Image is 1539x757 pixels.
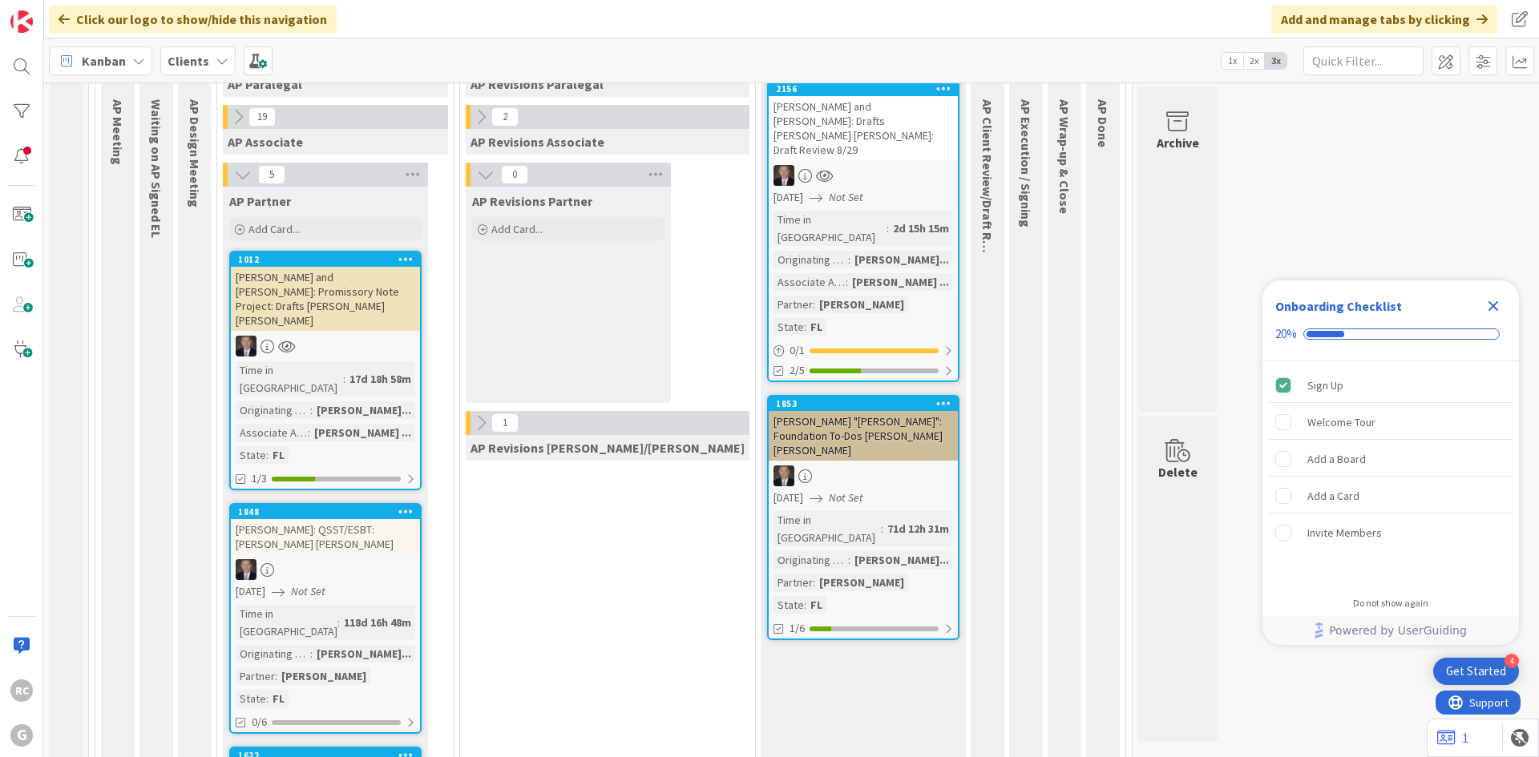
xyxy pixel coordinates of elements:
[231,267,420,331] div: [PERSON_NAME] and [PERSON_NAME]: Promissory Note Project: Drafts [PERSON_NAME] [PERSON_NAME]
[236,667,275,685] div: Partner
[229,193,291,209] span: AP Partner
[231,505,420,554] div: 1848[PERSON_NAME]: QSST/ESBT: [PERSON_NAME] [PERSON_NAME]
[231,505,420,519] div: 1848
[277,667,370,685] div: [PERSON_NAME]
[491,107,519,127] span: 2
[1158,462,1198,481] div: Delete
[881,520,883,538] span: :
[774,489,803,506] span: [DATE]
[148,99,164,238] span: Waiting on AP Signed EL
[813,296,815,313] span: :
[769,340,958,360] div: 0/1
[291,584,325,598] i: Not Set
[310,645,313,662] span: :
[471,134,604,150] span: AP Revisions Associate
[1269,405,1513,440] div: Welcome Tour is incomplete.
[1480,293,1506,319] div: Close Checklist
[1307,376,1343,395] div: Sign Up
[248,107,276,127] span: 19
[774,211,887,246] div: Time in [GEOGRAPHIC_DATA]
[848,251,850,268] span: :
[1157,133,1199,152] div: Archive
[815,574,908,591] div: [PERSON_NAME]
[774,596,804,614] div: State
[829,190,863,204] i: Not Set
[337,614,340,631] span: :
[848,551,850,569] span: :
[1269,441,1513,477] div: Add a Board is incomplete.
[236,446,266,464] div: State
[1262,616,1519,645] div: Footer
[236,336,256,356] img: BG
[228,76,302,92] span: AP Paralegal
[774,574,813,591] div: Partner
[266,446,269,464] span: :
[501,165,528,184] span: 0
[110,99,126,165] span: AP Meeting
[848,273,953,291] div: [PERSON_NAME] ...
[1307,413,1375,432] div: Welcome Tour
[1269,515,1513,550] div: Invite Members is incomplete.
[1329,621,1467,640] span: Powered by UserGuiding
[813,574,815,591] span: :
[774,296,813,313] div: Partner
[228,134,303,150] span: AP Associate
[1446,663,1506,679] div: Get Started
[1437,728,1468,747] a: 1
[229,251,422,490] a: 1012[PERSON_NAME] and [PERSON_NAME]: Promissory Note Project: Drafts [PERSON_NAME] [PERSON_NAME]B...
[774,273,846,291] div: Associate Assigned
[229,503,422,734] a: 1848[PERSON_NAME]: QSST/ESBT: [PERSON_NAME] [PERSON_NAME]BG[DATE]Not SetTime in [GEOGRAPHIC_DATA]...
[231,252,420,331] div: 1012[PERSON_NAME] and [PERSON_NAME]: Promissory Note Project: Drafts [PERSON_NAME] [PERSON_NAME]
[1505,654,1519,668] div: 4
[269,690,289,707] div: FL
[769,82,958,160] div: 2156[PERSON_NAME] and [PERSON_NAME]: Drafts [PERSON_NAME] [PERSON_NAME]: Draft Review 8/29
[806,596,826,614] div: FL
[1222,53,1243,69] span: 1x
[472,193,592,209] span: AP Revisions Partner
[769,397,958,461] div: 1853[PERSON_NAME] "[PERSON_NAME]": Foundation To-Dos [PERSON_NAME] [PERSON_NAME]
[236,645,310,662] div: Originating Attorney
[82,51,126,70] span: Kanban
[238,506,420,517] div: 1848
[252,714,267,731] span: 0/6
[231,336,420,356] div: BG
[310,424,415,441] div: [PERSON_NAME] ...
[850,251,953,268] div: [PERSON_NAME]...
[313,645,415,662] div: [PERSON_NAME]...
[238,254,420,265] div: 1012
[236,361,343,397] div: Time in [GEOGRAPHIC_DATA]
[236,401,310,419] div: Originating Attorney
[1433,658,1519,685] div: Open Get Started checklist, remaining modules: 4
[1271,5,1497,34] div: Add and manage tabs by clicking
[340,614,415,631] div: 118d 16h 48m
[231,559,420,580] div: BG
[829,490,863,505] i: Not Set
[790,342,805,359] span: 0 / 1
[266,690,269,707] span: :
[471,76,604,92] span: AP Revisions Paralegal
[345,370,415,388] div: 17d 18h 58m
[187,99,203,207] span: AP Design Meeting
[313,401,415,419] div: [PERSON_NAME]...
[34,2,73,22] span: Support
[236,559,256,580] img: BG
[1353,597,1428,610] div: Do not show again
[252,470,267,487] span: 1/3
[776,398,958,409] div: 1853
[804,318,806,336] span: :
[769,96,958,160] div: [PERSON_NAME] and [PERSON_NAME]: Drafts [PERSON_NAME] [PERSON_NAME]: Draft Review 8/29
[1262,361,1519,586] div: Checklist items
[236,690,266,707] div: State
[1303,46,1424,75] input: Quick Filter...
[1307,486,1359,505] div: Add a Card
[774,465,794,486] img: BG
[10,679,33,702] div: RC
[275,667,277,685] span: :
[1095,99,1111,147] span: AP Done
[774,511,881,546] div: Time in [GEOGRAPHIC_DATA]
[767,80,959,382] a: 2156[PERSON_NAME] and [PERSON_NAME]: Drafts [PERSON_NAME] [PERSON_NAME]: Draft Review 8/29BG[DATE...
[769,165,958,186] div: BG
[1307,449,1366,469] div: Add a Board
[804,596,806,614] span: :
[310,401,313,419] span: :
